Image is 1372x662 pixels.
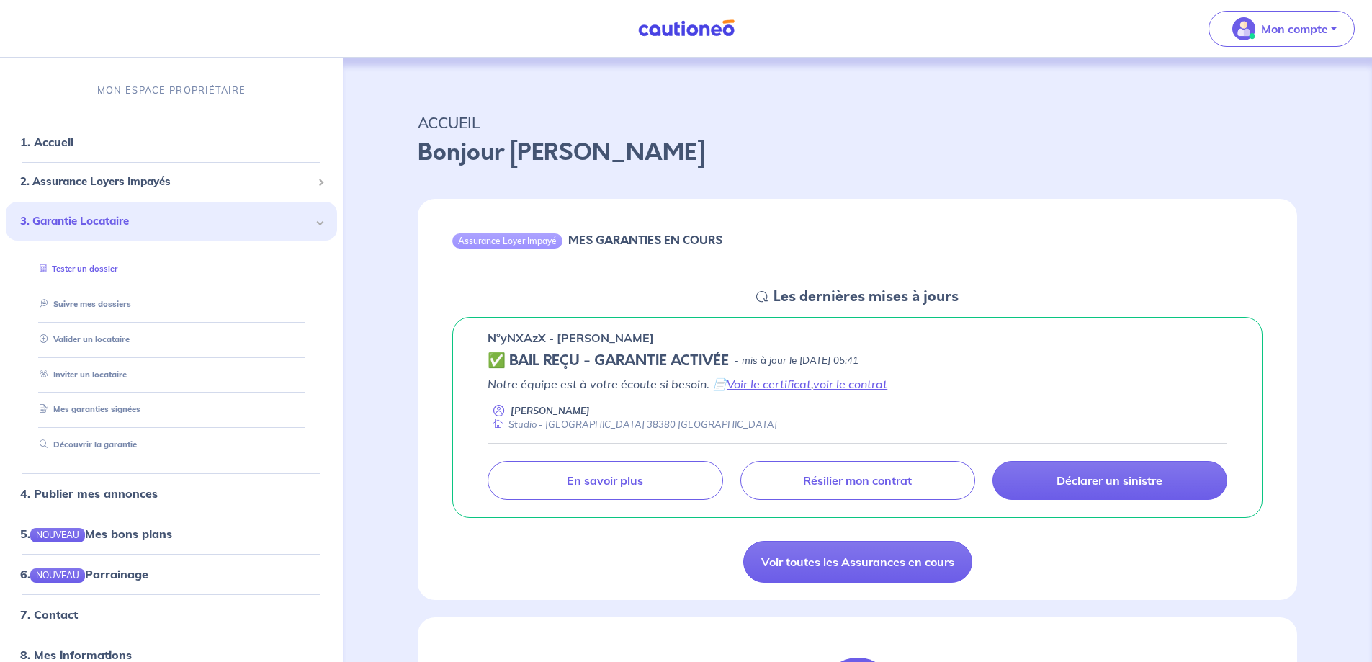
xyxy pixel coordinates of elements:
div: Valider un locataire [23,328,320,352]
p: Résilier mon contrat [803,473,912,488]
div: 4. Publier mes annonces [6,479,337,508]
a: Déclarer un sinistre [992,461,1227,500]
h5: ✅ BAIL REÇU - GARANTIE ACTIVÉE [488,352,729,370]
div: Suivre mes dossiers [23,292,320,316]
div: Domaine: [DOMAIN_NAME] [37,37,163,49]
p: En savoir plus [567,473,643,488]
a: Inviter un locataire [34,369,127,379]
a: Voir toutes les Assurances en cours [743,541,972,583]
img: illu_account_valid_menu.svg [1232,17,1255,40]
a: Voir le certificat [727,377,811,391]
a: En savoir plus [488,461,722,500]
div: 3. Garantie Locataire [6,202,337,241]
div: 1. Accueil [6,128,337,156]
div: v 4.0.25 [40,23,71,35]
a: Mes garanties signées [34,404,140,414]
p: [PERSON_NAME] [511,404,590,418]
div: 5.NOUVEAUMes bons plans [6,519,337,548]
img: Cautioneo [632,19,740,37]
a: Valider un locataire [34,334,130,344]
a: 8. Mes informations [20,648,132,662]
a: 5.NOUVEAUMes bons plans [20,527,172,541]
p: n°yNXAzX - [PERSON_NAME] [488,329,654,346]
a: 7. Contact [20,607,78,622]
div: 2. Assurance Loyers Impayés [6,168,337,196]
p: - mis à jour le [DATE] 05:41 [735,354,858,368]
div: Mots-clés [179,85,220,94]
div: Inviter un locataire [23,362,320,386]
div: Tester un dossier [23,257,320,281]
img: tab_domain_overview_orange.svg [58,84,70,95]
a: 1. Accueil [20,135,73,149]
div: Domaine [74,85,111,94]
span: 2. Assurance Loyers Impayés [20,174,312,190]
div: Mes garanties signées [23,398,320,421]
h5: Les dernières mises à jours [774,288,959,305]
h6: MES GARANTIES EN COURS [568,233,722,247]
a: Découvrir la garantie [34,439,137,449]
button: illu_account_valid_menu.svgMon compte [1209,11,1355,47]
div: Assurance Loyer Impayé [452,233,562,248]
p: Notre équipe est à votre écoute si besoin. 📄 , [488,375,1227,393]
a: 4. Publier mes annonces [20,486,158,501]
img: tab_keywords_by_traffic_grey.svg [163,84,175,95]
div: state: CONTRACT-VALIDATED, Context: NEW,MAYBE-CERTIFICATE,ALONE,LESSOR-DOCUMENTS [488,352,1227,370]
div: Studio - [GEOGRAPHIC_DATA] 38380 [GEOGRAPHIC_DATA] [488,418,777,431]
p: Déclarer un sinistre [1057,473,1162,488]
a: Suivre mes dossiers [34,299,131,309]
div: 6.NOUVEAUParrainage [6,560,337,589]
a: Résilier mon contrat [740,461,975,500]
div: 7. Contact [6,600,337,629]
a: 6.NOUVEAUParrainage [20,567,148,581]
p: ACCUEIL [418,109,1297,135]
img: logo_orange.svg [23,23,35,35]
p: Mon compte [1261,20,1328,37]
a: voir le contrat [813,377,887,391]
p: MON ESPACE PROPRIÉTAIRE [97,84,246,97]
p: Bonjour [PERSON_NAME] [418,135,1297,170]
div: Découvrir la garantie [23,433,320,457]
span: 3. Garantie Locataire [20,213,312,230]
img: website_grey.svg [23,37,35,49]
a: Tester un dossier [34,264,117,274]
